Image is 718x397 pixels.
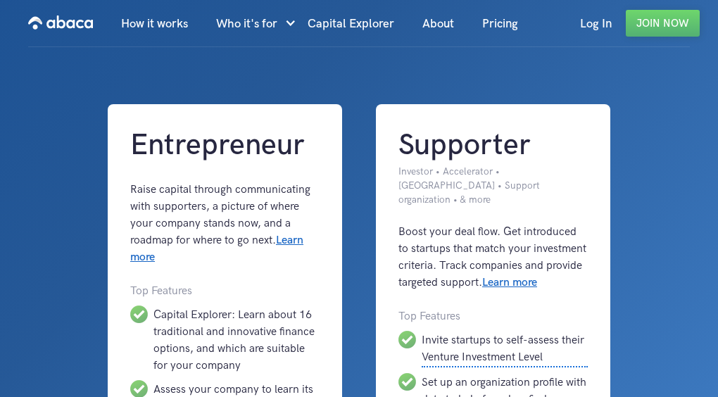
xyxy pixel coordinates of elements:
a: Learn more [482,276,537,289]
div: Raise capital through communicating with supporters, a picture of where your company stands now, ... [130,182,320,266]
a: Join Now [626,10,700,37]
div: Boost your deal flow. Get introduced to startups that match your investment criteria. Track compa... [398,224,588,291]
div: Invite startups to self-assess their Venture Investment Level [422,331,588,367]
div: Investor • Accelerator • [GEOGRAPHIC_DATA] • Support organization • & more [398,165,588,207]
h1: Entrepreneur [130,127,320,165]
img: Abaca logo [28,11,93,34]
div: Top Features [130,283,320,300]
h1: Supporter [398,127,588,165]
div: Top Features [398,308,588,325]
div: Capital Explorer: Learn about 16 traditional and innovative finance options, and which are suitab... [153,305,320,374]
